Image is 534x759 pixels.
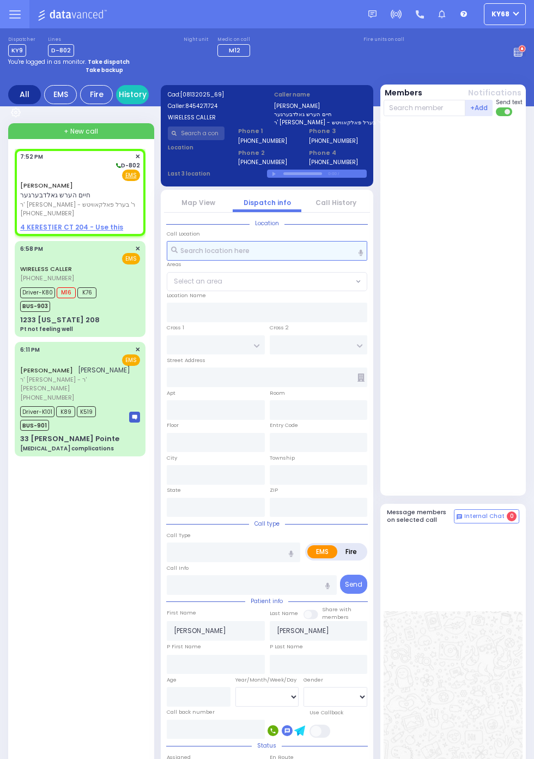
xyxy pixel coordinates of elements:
label: Cross 1 [167,324,184,332]
span: Send text [496,98,523,106]
label: P First Name [167,643,201,650]
span: [08132025_69] [180,91,224,99]
label: First Name [167,609,196,617]
label: Street Address [167,357,205,364]
label: Call Info [167,564,189,572]
span: 6:58 PM [20,245,43,253]
label: Cross 2 [270,324,289,332]
label: P Last Name [270,643,303,650]
button: Notifications [468,87,521,99]
img: message-box.svg [129,412,140,423]
input: Search location here [167,241,367,261]
small: Share with [322,606,351,613]
label: Room [270,389,285,397]
div: Fire [80,85,113,104]
strong: Take dispatch [88,58,130,66]
span: Phone 4 [309,148,366,158]
a: [PERSON_NAME] [20,181,73,190]
span: K89 [56,406,75,417]
span: 8454271724 [185,102,217,110]
span: 7:52 PM [20,153,43,161]
label: [PERSON_NAME] [274,102,367,110]
strong: Take backup [86,66,123,74]
label: Night unit [184,37,208,43]
label: Last 3 location [168,170,268,178]
span: [PHONE_NUMBER] [20,274,74,282]
label: Location Name [167,292,206,299]
label: Call Location [167,230,200,238]
label: Lines [48,37,74,43]
label: Floor [167,421,179,429]
span: Driver-K101 [20,406,54,417]
label: WIRELESS CALLER [168,113,260,122]
span: BUS-903 [20,301,50,312]
span: EMS [122,253,140,264]
span: M16 [57,287,76,298]
a: Call History [315,198,356,207]
label: ZIP [270,486,278,494]
a: WIRELESS CALLER [20,264,72,273]
label: EMS [307,545,337,558]
span: K76 [77,287,96,298]
span: 0 [507,511,517,521]
label: חיים הערש גאלדבערגער [274,110,367,118]
a: [PERSON_NAME] [20,366,73,375]
label: [PHONE_NUMBER] [238,158,287,166]
span: ✕ [135,244,140,254]
label: Township [270,454,295,462]
label: Areas [167,261,181,268]
label: Use Callback [310,709,343,716]
label: State [167,486,181,494]
img: Logo [38,8,110,21]
img: comment-alt.png [457,514,462,520]
a: Map View [181,198,215,207]
label: [PHONE_NUMBER] [309,158,358,166]
span: ✕ [135,152,140,161]
label: Fire units on call [363,37,404,43]
label: Age [167,676,177,684]
label: Turn off text [496,106,513,117]
span: Location [250,219,284,227]
button: Internal Chat 0 [454,509,519,523]
label: Last Name [270,610,298,617]
div: EMS [44,85,77,104]
span: [PHONE_NUMBER] [20,209,74,218]
label: Medic on call [217,37,253,43]
div: Pt not feeling well [20,325,73,333]
span: You're logged in as monitor. [8,58,86,66]
span: Internal Chat [464,513,505,520]
label: Dispatcher [8,37,35,43]
span: Driver-K80 [20,287,55,298]
span: Phone 2 [238,148,295,158]
span: ✕ [135,345,140,354]
label: Call back number [167,708,215,716]
label: Call Type [167,532,191,539]
label: [PHONE_NUMBER] [238,137,287,145]
span: Phone 3 [309,126,366,136]
label: Cad: [168,91,260,99]
span: Call type [249,520,285,528]
span: 6:11 PM [20,346,40,354]
span: Other building occupants [357,374,365,382]
span: M12 [229,46,240,55]
span: ר' [PERSON_NAME] - ר' בערל פאלקאוויטש [20,200,137,209]
span: EMS [122,354,140,366]
input: Search a contact [168,126,225,140]
span: ky68 [491,9,509,19]
u: 4 KERESTIER CT 204 - Use this [20,222,123,232]
span: [PERSON_NAME] [78,365,130,375]
span: Phone 1 [238,126,295,136]
button: +Add [465,100,493,116]
span: ר' [PERSON_NAME] - ר' [PERSON_NAME] [20,375,137,393]
h5: Message members on selected call [387,509,454,523]
a: History [116,85,149,104]
span: KY9 [8,44,26,57]
label: City [167,454,177,462]
span: D-802 [114,161,140,170]
div: [MEDICAL_DATA] complications [20,444,114,453]
a: Dispatch info [244,198,291,207]
span: K519 [77,406,96,417]
button: Send [340,575,367,594]
label: ר' [PERSON_NAME] - ר' בערל פאלקאוויטש [274,118,367,126]
button: ky68 [484,3,526,25]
